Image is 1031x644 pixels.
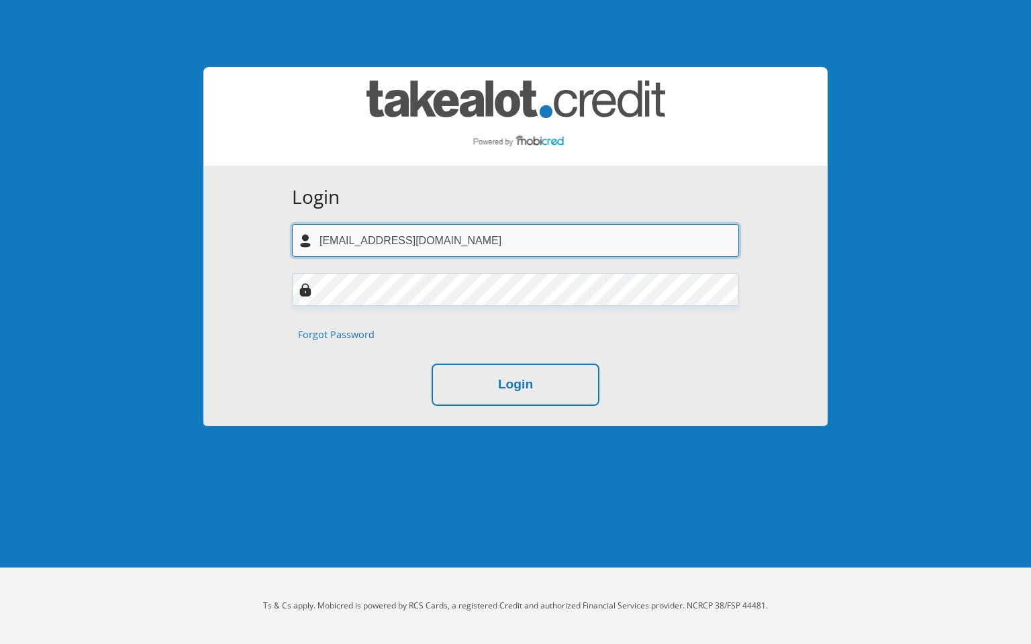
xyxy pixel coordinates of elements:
img: takealot_credit logo [366,80,665,152]
p: Ts & Cs apply. Mobicred is powered by RCS Cards, a registered Credit and authorized Financial Ser... [143,600,888,612]
img: Image [299,283,312,297]
input: Username [292,224,739,257]
a: Forgot Password [298,327,375,342]
img: user-icon image [299,234,312,248]
button: Login [432,364,599,406]
h3: Login [292,186,739,209]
